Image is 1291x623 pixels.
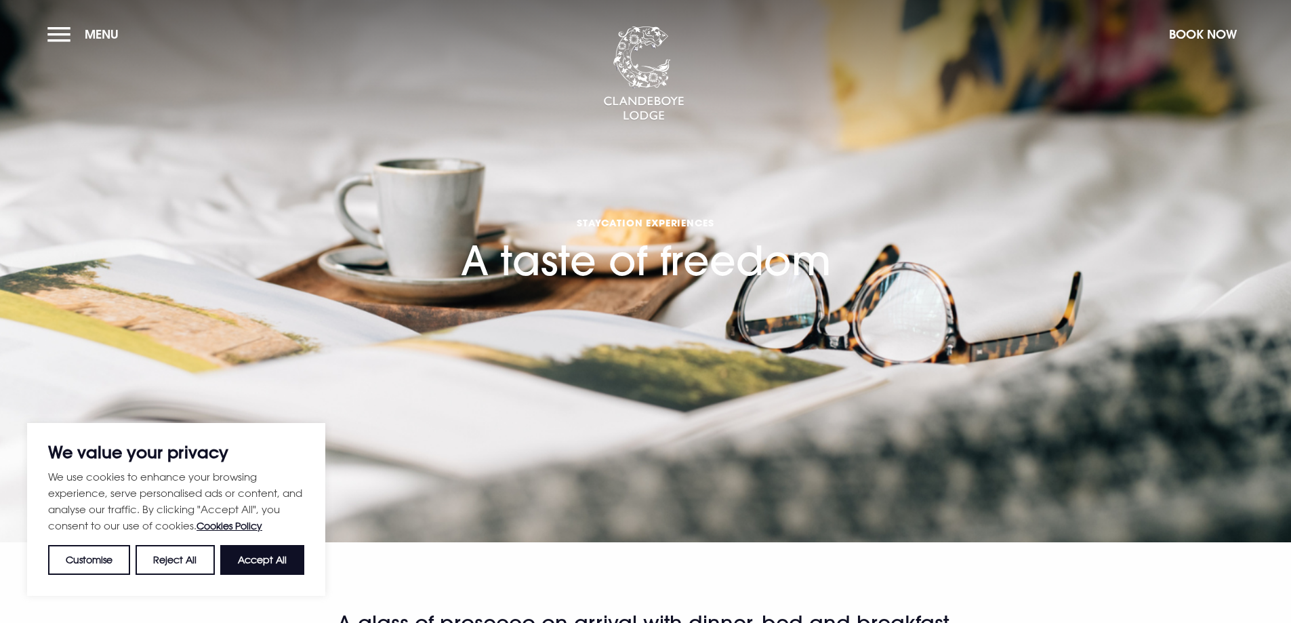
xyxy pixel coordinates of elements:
button: Reject All [136,545,214,575]
img: Clandeboye Lodge [603,26,684,121]
button: Menu [47,20,125,49]
p: We use cookies to enhance your browsing experience, serve personalised ads or content, and analys... [48,468,304,534]
p: We value your privacy [48,444,304,460]
span: Menu [85,26,119,42]
span: Staycation Experiences [461,216,831,229]
button: Customise [48,545,130,575]
button: Book Now [1162,20,1244,49]
button: Accept All [220,545,304,575]
div: We value your privacy [27,423,325,596]
h1: A taste of freedom [461,139,831,284]
a: Cookies Policy [197,520,262,531]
